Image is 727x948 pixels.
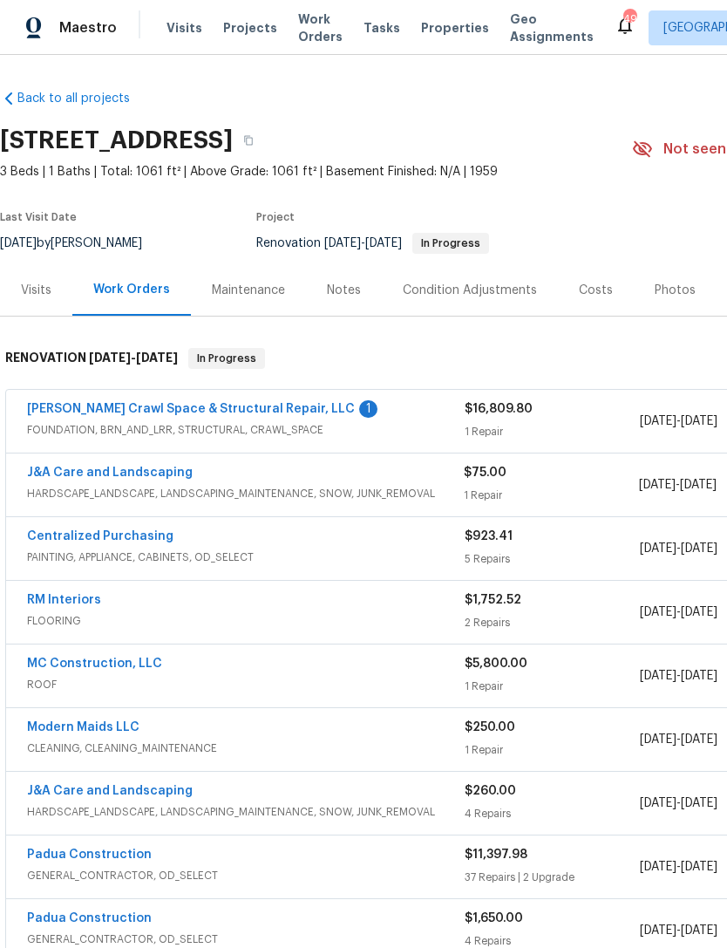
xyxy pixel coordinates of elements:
[640,413,717,430] span: -
[640,415,676,427] span: [DATE]
[465,869,640,886] div: 37 Repairs | 2 Upgrade
[640,542,676,555] span: [DATE]
[27,485,464,502] span: HARDSCAPE_LANDSCAPE, LANDSCAPING_MAINTENANCE, SNOW, JUNK_REMOVAL
[359,400,377,418] div: 1
[27,931,465,948] span: GENERAL_CONTRACTOR, OD_SELECT
[465,423,640,440] div: 1 Repair
[27,740,465,757] span: CLEANING, CLEANING_MAINTENANCE
[640,670,676,682] span: [DATE]
[27,849,152,861] a: Padua Construction
[465,805,640,822] div: 4 Repairs
[680,479,717,491] span: [DATE]
[27,530,173,542] a: Centralized Purchasing
[27,803,465,821] span: HARDSCAPE_LANDSCAPE, LANDSCAPING_MAINTENANCE, SNOW, JUNK_REMOVAL
[465,550,640,568] div: 5 Repairs
[465,658,527,670] span: $5,800.00
[465,741,640,759] div: 1 Repair
[639,476,717,494] span: -
[365,237,402,249] span: [DATE]
[89,351,178,364] span: -
[465,721,515,733] span: $250.00
[223,19,277,37] span: Projects
[640,731,717,748] span: -
[640,858,717,876] span: -
[681,415,717,427] span: [DATE]
[681,542,717,555] span: [DATE]
[27,867,465,884] span: GENERAL_CONTRACTOR, OD_SELECT
[681,924,717,937] span: [DATE]
[465,403,533,415] span: $16,809.80
[465,594,521,606] span: $1,752.52
[640,540,717,557] span: -
[465,678,640,695] div: 1 Repair
[640,922,717,939] span: -
[403,282,537,299] div: Condition Adjustments
[324,237,402,249] span: -
[414,238,487,249] span: In Progress
[27,612,465,630] span: FLOORING
[190,350,263,367] span: In Progress
[681,733,717,746] span: [DATE]
[640,733,676,746] span: [DATE]
[464,487,638,504] div: 1 Repair
[681,861,717,873] span: [DATE]
[27,594,101,606] a: RM Interiors
[510,10,594,45] span: Geo Assignments
[327,282,361,299] div: Notes
[640,924,676,937] span: [DATE]
[579,282,613,299] div: Costs
[27,676,465,693] span: ROOF
[166,19,202,37] span: Visits
[640,604,717,621] span: -
[212,282,285,299] div: Maintenance
[640,795,717,812] span: -
[233,125,264,156] button: Copy Address
[89,351,131,364] span: [DATE]
[298,10,343,45] span: Work Orders
[5,348,178,369] h6: RENOVATION
[639,479,676,491] span: [DATE]
[27,467,193,479] a: J&A Care and Landscaping
[681,606,717,618] span: [DATE]
[465,530,513,542] span: $923.41
[136,351,178,364] span: [DATE]
[27,421,465,439] span: FOUNDATION, BRN_AND_LRR, STRUCTURAL, CRAWL_SPACE
[421,19,489,37] span: Properties
[465,614,640,631] div: 2 Repairs
[27,403,355,415] a: [PERSON_NAME] Crawl Space & Structural Repair, LLC
[640,861,676,873] span: [DATE]
[623,10,635,28] div: 49
[640,606,676,618] span: [DATE]
[27,658,162,670] a: MC Construction, LLC
[27,785,193,797] a: J&A Care and Landscaping
[465,912,523,924] span: $1,650.00
[59,19,117,37] span: Maestro
[465,785,516,797] span: $260.00
[363,22,400,34] span: Tasks
[27,721,139,733] a: Modern Maids LLC
[93,281,170,298] div: Work Orders
[681,797,717,809] span: [DATE]
[21,282,51,299] div: Visits
[655,282,696,299] div: Photos
[640,797,676,809] span: [DATE]
[681,670,717,682] span: [DATE]
[27,912,152,924] a: Padua Construction
[464,467,506,479] span: $75.00
[465,849,527,861] span: $11,397.98
[256,212,295,222] span: Project
[256,237,489,249] span: Renovation
[640,667,717,685] span: -
[324,237,361,249] span: [DATE]
[27,549,465,566] span: PAINTING, APPLIANCE, CABINETS, OD_SELECT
